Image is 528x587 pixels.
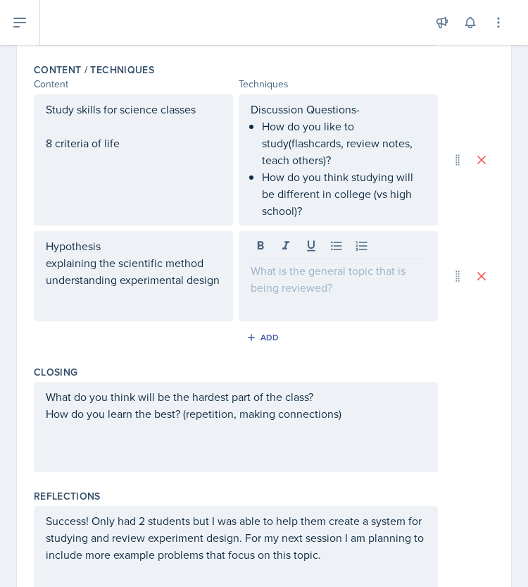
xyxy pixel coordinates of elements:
label: Closing [34,365,77,379]
label: Reflections [34,489,101,503]
label: Content / Techniques [34,63,154,77]
div: Techniques [239,77,438,92]
p: Study skills for science classes [46,101,221,118]
p: Success! Only had 2 students but I was able to help them create a system for studying and review ... [46,512,426,563]
p: Hypothesis [46,237,221,254]
p: How do you like to study(flashcards, review notes, teach others)?​ [262,118,426,168]
p: understanding experimental design [46,271,221,288]
div: Add [249,332,279,343]
p: Discussion Questions- [251,101,426,118]
p: explaining the scientific method [46,254,221,271]
p: How do you learn the best? (repetition, making connections) [46,405,426,422]
p: 8 criteria of life [46,135,221,152]
div: Content [34,77,233,92]
p: How do you think studying will be different in college (vs high school)? [262,168,426,219]
p: What do you think will be the hardest part of the class? [46,388,426,405]
button: Add [241,327,287,348]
